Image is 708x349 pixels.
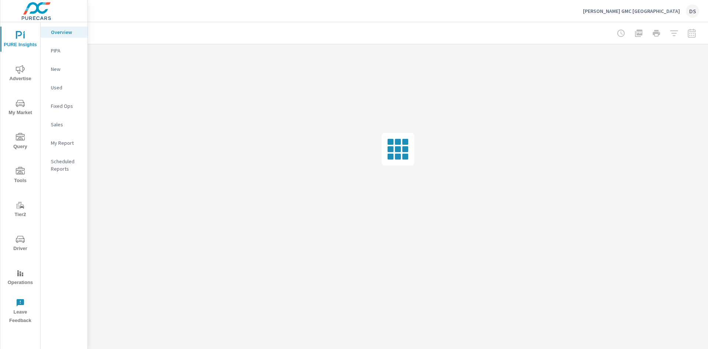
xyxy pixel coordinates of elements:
[3,31,38,49] span: PURE Insights
[41,64,87,75] div: New
[41,156,87,174] div: Scheduled Reports
[41,27,87,38] div: Overview
[51,65,81,73] p: New
[3,133,38,151] span: Query
[51,47,81,54] p: PIPA
[3,65,38,83] span: Advertise
[3,235,38,253] span: Driver
[41,119,87,130] div: Sales
[686,4,699,18] div: DS
[41,45,87,56] div: PIPA
[3,269,38,287] span: Operations
[51,102,81,110] p: Fixed Ops
[3,167,38,185] span: Tools
[3,201,38,219] span: Tier2
[41,100,87,112] div: Fixed Ops
[51,158,81,172] p: Scheduled Reports
[583,8,680,14] p: [PERSON_NAME] GMC [GEOGRAPHIC_DATA]
[51,28,81,36] p: Overview
[51,139,81,147] p: My Report
[3,99,38,117] span: My Market
[3,298,38,325] span: Leave Feedback
[41,82,87,93] div: Used
[51,121,81,128] p: Sales
[41,137,87,148] div: My Report
[51,84,81,91] p: Used
[0,22,40,328] div: nav menu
